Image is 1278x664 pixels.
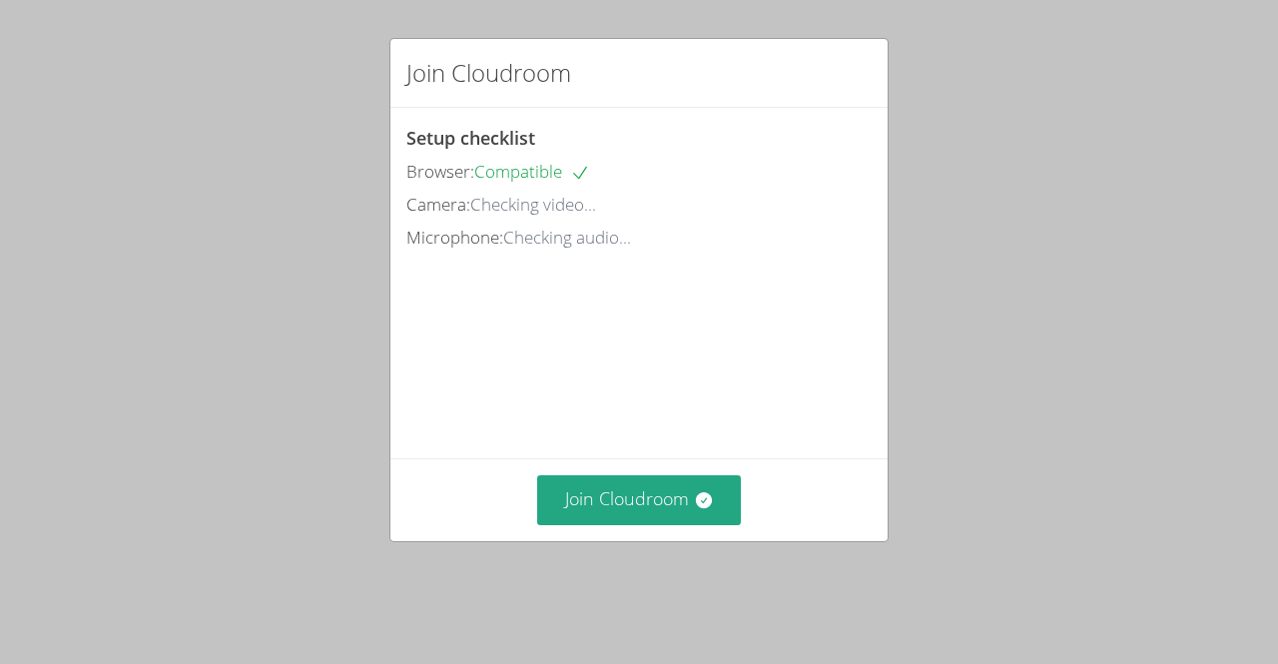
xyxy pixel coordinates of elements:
[406,193,470,216] span: Camera:
[406,55,571,91] h2: Join Cloudroom
[503,226,631,249] span: Checking audio...
[406,126,535,150] span: Setup checklist
[537,475,742,524] button: Join Cloudroom
[406,226,503,249] span: Microphone:
[406,160,474,183] span: Browser:
[470,193,596,216] span: Checking video...
[474,160,590,183] span: Compatible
